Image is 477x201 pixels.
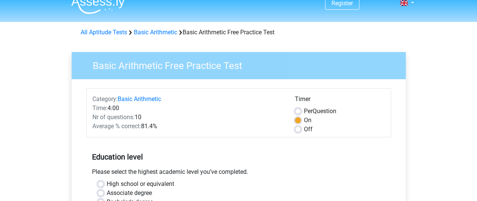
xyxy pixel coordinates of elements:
[86,167,391,180] div: Please select the highest academic level you’ve completed.
[107,180,174,189] label: High school or equivalent
[78,28,400,37] div: Basic Arithmetic Free Practice Test
[304,125,313,134] label: Off
[134,29,177,36] a: Basic Arithmetic
[92,95,118,103] span: Category:
[87,113,289,122] div: 10
[87,122,289,131] div: 81.4%
[87,104,289,113] div: 4:00
[81,29,127,36] a: All Aptitude Tests
[118,95,161,103] a: Basic Arithmetic
[84,57,400,72] h3: Basic Arithmetic Free Practice Test
[92,123,141,130] span: Average % correct:
[304,116,311,125] label: On
[92,104,107,112] span: Time:
[92,149,385,164] h5: Education level
[304,107,313,115] span: Per
[304,107,336,116] label: Question
[107,189,152,198] label: Associate degree
[295,95,385,107] div: Timer
[92,114,135,121] span: Nr of questions:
